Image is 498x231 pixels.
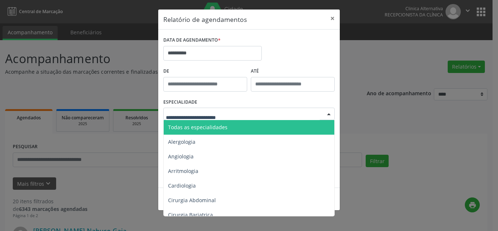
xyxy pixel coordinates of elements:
label: De [163,66,247,77]
span: Cirurgia Bariatrica [168,211,213,218]
span: Cirurgia Abdominal [168,197,216,204]
h5: Relatório de agendamentos [163,15,247,24]
label: ATÉ [251,66,335,77]
span: Angiologia [168,153,194,160]
span: Arritmologia [168,168,198,174]
button: Close [325,9,340,27]
span: Todas as especialidades [168,124,227,131]
span: Alergologia [168,138,195,145]
span: Cardiologia [168,182,196,189]
label: ESPECIALIDADE [163,97,197,108]
label: DATA DE AGENDAMENTO [163,35,221,46]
